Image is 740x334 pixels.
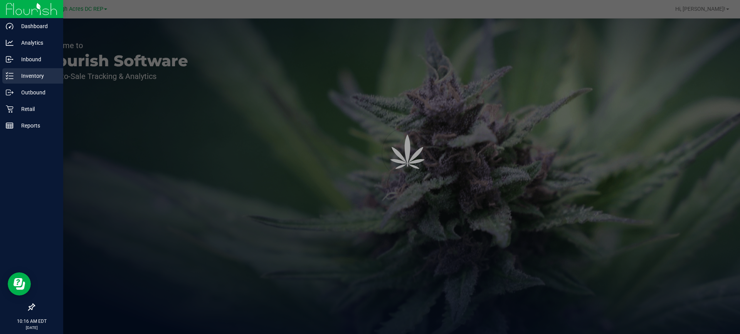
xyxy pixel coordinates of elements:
[6,55,13,63] inline-svg: Inbound
[13,121,60,130] p: Reports
[6,89,13,96] inline-svg: Outbound
[6,39,13,47] inline-svg: Analytics
[13,22,60,31] p: Dashboard
[6,105,13,113] inline-svg: Retail
[3,318,60,325] p: 10:16 AM EDT
[13,55,60,64] p: Inbound
[13,71,60,81] p: Inventory
[13,104,60,114] p: Retail
[6,22,13,30] inline-svg: Dashboard
[8,272,31,295] iframe: Resource center
[13,88,60,97] p: Outbound
[6,72,13,80] inline-svg: Inventory
[6,122,13,129] inline-svg: Reports
[13,38,60,47] p: Analytics
[3,325,60,331] p: [DATE]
